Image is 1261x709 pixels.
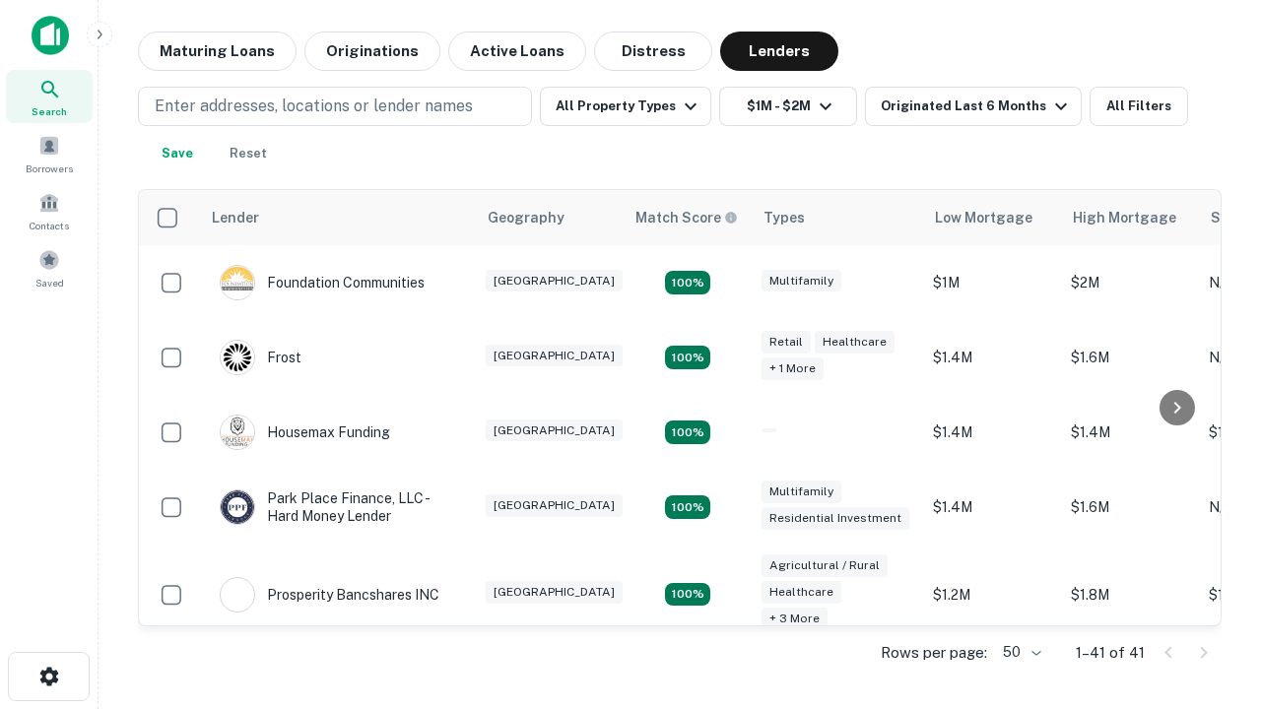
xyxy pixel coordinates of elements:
[763,206,805,229] div: Types
[881,641,987,665] p: Rows per page:
[624,190,752,245] th: Capitalize uses an advanced AI algorithm to match your search with the best lender. The match sco...
[720,32,838,71] button: Lenders
[1090,87,1188,126] button: All Filters
[448,32,586,71] button: Active Loans
[217,134,280,173] button: Reset
[935,206,1032,229] div: Low Mortgage
[815,331,895,354] div: Healthcare
[32,16,69,55] img: capitalize-icon.png
[865,87,1082,126] button: Originated Last 6 Months
[1076,641,1145,665] p: 1–41 of 41
[220,265,425,300] div: Foundation Communities
[719,87,857,126] button: $1M - $2M
[486,581,623,604] div: [GEOGRAPHIC_DATA]
[138,87,532,126] button: Enter addresses, locations or lender names
[32,103,67,119] span: Search
[1073,206,1176,229] div: High Mortgage
[1061,245,1199,320] td: $2M
[1061,470,1199,545] td: $1.6M
[138,32,297,71] button: Maturing Loans
[665,271,710,294] div: Matching Properties: 4, hasApolloMatch: undefined
[665,495,710,519] div: Matching Properties: 4, hasApolloMatch: undefined
[221,416,254,449] img: picture
[220,489,456,525] div: Park Place Finance, LLC - Hard Money Lender
[762,507,909,530] div: Residential Investment
[486,345,623,367] div: [GEOGRAPHIC_DATA]
[665,583,710,607] div: Matching Properties: 7, hasApolloMatch: undefined
[923,245,1061,320] td: $1M
[221,490,254,524] img: picture
[200,190,476,245] th: Lender
[665,420,710,444] div: Matching Properties: 4, hasApolloMatch: undefined
[30,218,69,233] span: Contacts
[594,32,712,71] button: Distress
[221,341,254,374] img: picture
[923,320,1061,395] td: $1.4M
[486,270,623,292] div: [GEOGRAPHIC_DATA]
[923,395,1061,470] td: $1.4M
[155,95,473,118] p: Enter addresses, locations or lender names
[923,190,1061,245] th: Low Mortgage
[212,206,259,229] div: Lender
[752,190,923,245] th: Types
[304,32,440,71] button: Originations
[635,207,738,228] div: Capitalize uses an advanced AI algorithm to match your search with the best lender. The match sco...
[6,127,93,180] a: Borrowers
[762,357,824,380] div: + 1 more
[762,331,811,354] div: Retail
[220,415,390,450] div: Housemax Funding
[762,270,841,292] div: Multifamily
[762,581,841,604] div: Healthcare
[665,346,710,369] div: Matching Properties: 4, hasApolloMatch: undefined
[635,207,734,228] h6: Match Score
[476,190,624,245] th: Geography
[1061,320,1199,395] td: $1.6M
[488,206,564,229] div: Geography
[220,577,439,612] div: Prosperity Bancshares INC
[486,419,623,442] div: [GEOGRAPHIC_DATA]
[221,578,254,612] img: picture
[762,608,828,630] div: + 3 more
[1061,545,1199,644] td: $1.8M
[881,95,1073,118] div: Originated Last 6 Months
[923,545,1061,644] td: $1.2M
[486,494,623,517] div: [GEOGRAPHIC_DATA]
[220,340,301,375] div: Frost
[762,481,841,503] div: Multifamily
[1061,395,1199,470] td: $1.4M
[6,241,93,294] a: Saved
[762,554,888,577] div: Agricultural / Rural
[35,275,64,290] span: Saved
[1162,488,1261,583] iframe: Chat Widget
[995,638,1044,667] div: 50
[221,266,254,299] img: picture
[26,161,73,176] span: Borrowers
[923,470,1061,545] td: $1.4M
[6,70,93,123] a: Search
[540,87,711,126] button: All Property Types
[1061,190,1199,245] th: High Mortgage
[146,134,209,173] button: Save your search to get updates of matches that match your search criteria.
[6,184,93,237] a: Contacts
